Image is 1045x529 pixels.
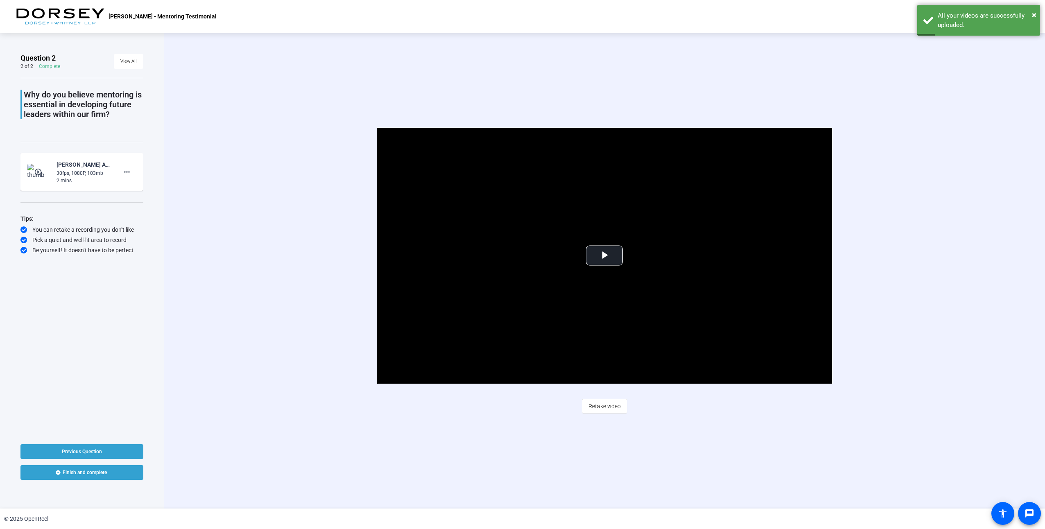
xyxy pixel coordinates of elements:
[588,398,621,414] span: Retake video
[20,226,143,234] div: You can retake a recording you don’t like
[27,164,51,180] img: thumb-nail
[63,469,107,476] span: Finish and complete
[20,444,143,459] button: Previous Question
[62,449,102,454] span: Previous Question
[20,53,56,63] span: Question 2
[20,465,143,480] button: Finish and complete
[122,167,132,177] mat-icon: more_horiz
[57,160,111,170] div: [PERSON_NAME] Advisor Program - Mentoring Testi-[PERSON_NAME] - Mentoring Testimonial-17600210399...
[20,214,143,224] div: Tips:
[20,63,33,70] div: 2 of 2
[34,168,44,176] mat-icon: play_circle_outline
[20,246,143,254] div: Be yourself! It doesn’t have to be perfect
[1032,9,1036,21] button: Close
[20,236,143,244] div: Pick a quiet and well-lit area to record
[39,63,60,70] div: Complete
[4,515,48,523] div: © 2025 OpenReel
[586,246,623,266] button: Play Video
[938,11,1034,29] div: All your videos are successfully uploaded.
[120,55,137,68] span: View All
[24,90,143,119] p: Why do you believe mentoring is essential in developing future leaders within our firm?
[114,54,143,69] button: View All
[377,128,832,384] div: Video Player
[1032,10,1036,20] span: ×
[998,509,1008,518] mat-icon: accessibility
[1025,509,1034,518] mat-icon: message
[109,11,217,21] p: [PERSON_NAME] - Mentoring Testimonial
[16,8,104,25] img: OpenReel logo
[582,399,627,414] button: Retake video
[57,170,111,177] div: 30fps, 1080P, 103mb
[57,177,111,184] div: 2 mins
